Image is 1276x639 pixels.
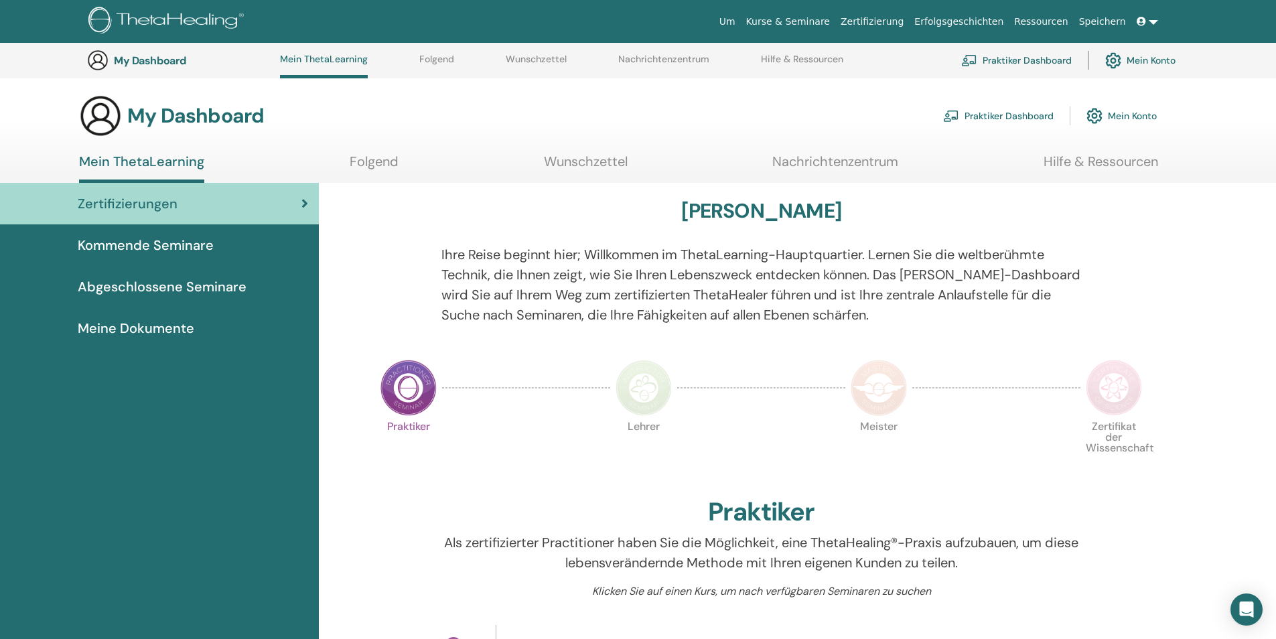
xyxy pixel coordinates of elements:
p: Zertifikat der Wissenschaft [1086,421,1142,478]
a: Zertifizierung [835,9,909,34]
a: Ressourcen [1009,9,1073,34]
img: Practitioner [380,360,437,416]
span: Abgeschlossene Seminare [78,277,246,297]
p: Lehrer [616,421,672,478]
img: generic-user-icon.jpg [87,50,109,71]
a: Hilfe & Ressourcen [1044,153,1158,180]
h3: My Dashboard [127,104,264,128]
img: logo.png [88,7,249,37]
a: Nachrichtenzentrum [618,54,709,75]
a: Nachrichtenzentrum [772,153,898,180]
a: Wunschzettel [506,54,567,75]
a: Speichern [1074,9,1131,34]
img: chalkboard-teacher.svg [961,54,977,66]
a: Folgend [419,54,454,75]
p: Als zertifizierter Practitioner haben Sie die Möglichkeit, eine ThetaHealing®-Praxis aufzubauen, ... [441,532,1081,573]
p: Praktiker [380,421,437,478]
span: Kommende Seminare [78,235,214,255]
a: Erfolgsgeschichten [909,9,1009,34]
a: Mein ThetaLearning [280,54,368,78]
p: Ihre Reise beginnt hier; Willkommen im ThetaLearning-Hauptquartier. Lernen Sie die weltberühmte T... [441,244,1081,325]
img: chalkboard-teacher.svg [943,110,959,122]
a: Mein Konto [1086,101,1157,131]
a: Mein ThetaLearning [79,153,204,183]
h3: My Dashboard [114,54,248,67]
a: Praktiker Dashboard [961,46,1072,75]
a: Praktiker Dashboard [943,101,1054,131]
h2: Praktiker [708,497,814,528]
p: Klicken Sie auf einen Kurs, um nach verfügbaren Seminaren zu suchen [441,583,1081,599]
img: Certificate of Science [1086,360,1142,416]
a: Kurse & Seminare [741,9,835,34]
span: Meine Dokumente [78,318,194,338]
div: Open Intercom Messenger [1230,593,1263,626]
a: Wunschzettel [544,153,628,180]
a: Hilfe & Ressourcen [761,54,843,75]
p: Meister [851,421,907,478]
a: Um [714,9,741,34]
img: cog.svg [1086,104,1103,127]
img: Instructor [616,360,672,416]
h3: [PERSON_NAME] [681,199,841,223]
a: Mein Konto [1105,46,1176,75]
img: Master [851,360,907,416]
span: Zertifizierungen [78,194,178,214]
a: Folgend [350,153,399,180]
img: cog.svg [1105,49,1121,72]
img: generic-user-icon.jpg [79,94,122,137]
